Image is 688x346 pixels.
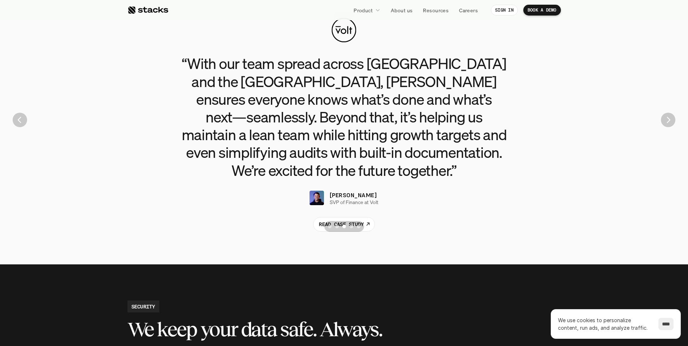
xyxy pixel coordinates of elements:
button: Previous [13,113,27,127]
h3: We keep your data safe. Always. [127,318,489,341]
button: Scroll to page 3 [341,221,348,232]
button: Scroll to page 5 [355,221,364,232]
button: Next [661,113,675,127]
p: BOOK A DEMO [528,8,557,13]
p: SVP of Finance at Volt [330,199,378,206]
p: READ CASE STUDY [319,220,364,228]
a: Privacy Policy [85,167,117,172]
p: We use cookies to personalize content, run ads, and analyze traffic. [558,316,651,332]
a: About us [386,4,417,17]
button: Scroll to page 4 [348,221,355,232]
a: BOOK A DEMO [523,5,561,16]
a: Resources [419,4,453,17]
button: Scroll to page 2 [333,221,341,232]
h3: “With our team spread across [GEOGRAPHIC_DATA] and the [GEOGRAPHIC_DATA], [PERSON_NAME] ensures e... [182,55,507,179]
a: SIGN IN [491,5,518,16]
p: Product [354,7,373,14]
img: Next Arrow [661,113,675,127]
p: About us [391,7,412,14]
p: SIGN IN [495,8,514,13]
p: Resources [423,7,449,14]
img: Back Arrow [13,113,27,127]
a: Careers [455,4,482,17]
button: Scroll to page 1 [324,221,333,232]
h2: SECURITY [131,303,155,310]
p: [PERSON_NAME] [330,191,377,199]
p: Careers [459,7,478,14]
